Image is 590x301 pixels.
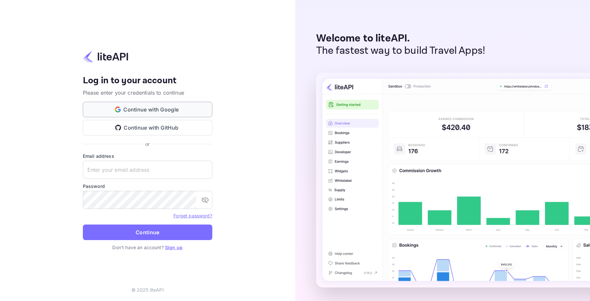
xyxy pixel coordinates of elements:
input: Enter your email address [83,161,212,179]
label: Password [83,183,212,190]
p: The fastest way to build Travel Apps! [316,45,485,57]
a: Forget password? [173,213,212,218]
button: Continue [83,225,212,240]
p: or [145,141,150,147]
a: Sign up [165,245,183,250]
img: liteapi [83,50,128,63]
p: © 2025 liteAPI [131,286,164,293]
p: Don't have an account? [83,244,212,251]
p: Please enter your credentials to continue [83,89,212,97]
button: Continue with GitHub [83,120,212,135]
button: Continue with Google [83,102,212,117]
a: Forget password? [173,212,212,219]
button: toggle password visibility [199,193,212,206]
label: Email address [83,153,212,159]
p: Welcome to liteAPI. [316,32,485,45]
h4: Log in to your account [83,75,212,87]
